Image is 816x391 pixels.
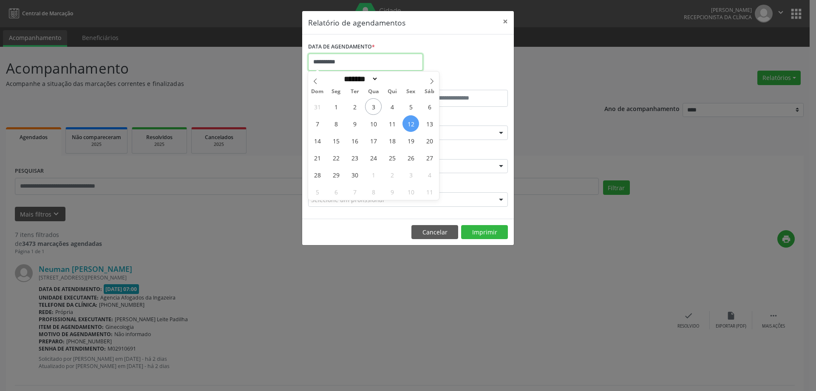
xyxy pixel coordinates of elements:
span: Setembro 14, 2025 [309,132,326,149]
span: Selecione um profissional [311,195,384,204]
span: Outubro 8, 2025 [365,183,382,200]
span: Setembro 16, 2025 [346,132,363,149]
span: Setembro 21, 2025 [309,149,326,166]
span: Setembro 3, 2025 [365,98,382,115]
span: Setembro 9, 2025 [346,115,363,132]
span: Setembro 11, 2025 [384,115,400,132]
span: Outubro 5, 2025 [309,183,326,200]
span: Outubro 11, 2025 [421,183,438,200]
span: Setembro 17, 2025 [365,132,382,149]
span: Qui [383,89,402,94]
span: Setembro 4, 2025 [384,98,400,115]
select: Month [341,74,378,83]
span: Setembro 13, 2025 [421,115,438,132]
span: Outubro 10, 2025 [402,183,419,200]
span: Outubro 3, 2025 [402,166,419,183]
label: DATA DE AGENDAMENTO [308,40,375,54]
span: Setembro 22, 2025 [328,149,344,166]
span: Setembro 10, 2025 [365,115,382,132]
span: Outubro 9, 2025 [384,183,400,200]
span: Setembro 2, 2025 [346,98,363,115]
button: Cancelar [411,225,458,240]
span: Setembro 25, 2025 [384,149,400,166]
span: Sex [402,89,420,94]
span: Setembro 18, 2025 [384,132,400,149]
span: Setembro 6, 2025 [421,98,438,115]
label: ATÉ [410,77,508,90]
span: Outubro 1, 2025 [365,166,382,183]
span: Agosto 31, 2025 [309,98,326,115]
span: Setembro 19, 2025 [402,132,419,149]
span: Setembro 8, 2025 [328,115,344,132]
span: Setembro 20, 2025 [421,132,438,149]
span: Ter [346,89,364,94]
span: Setembro 15, 2025 [328,132,344,149]
span: Setembro 26, 2025 [402,149,419,166]
span: Setembro 23, 2025 [346,149,363,166]
span: Outubro 6, 2025 [328,183,344,200]
span: Setembro 1, 2025 [328,98,344,115]
span: Seg [327,89,346,94]
span: Setembro 12, 2025 [402,115,419,132]
button: Close [497,11,514,32]
span: Setembro 5, 2025 [402,98,419,115]
input: Year [378,74,406,83]
span: Setembro 30, 2025 [346,166,363,183]
span: Outubro 4, 2025 [421,166,438,183]
button: Imprimir [461,225,508,240]
span: Dom [308,89,327,94]
span: Sáb [420,89,439,94]
span: Setembro 28, 2025 [309,166,326,183]
span: Setembro 24, 2025 [365,149,382,166]
span: Qua [364,89,383,94]
span: Setembro 7, 2025 [309,115,326,132]
span: Setembro 29, 2025 [328,166,344,183]
span: Outubro 2, 2025 [384,166,400,183]
span: Outubro 7, 2025 [346,183,363,200]
h5: Relatório de agendamentos [308,17,405,28]
span: Setembro 27, 2025 [421,149,438,166]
